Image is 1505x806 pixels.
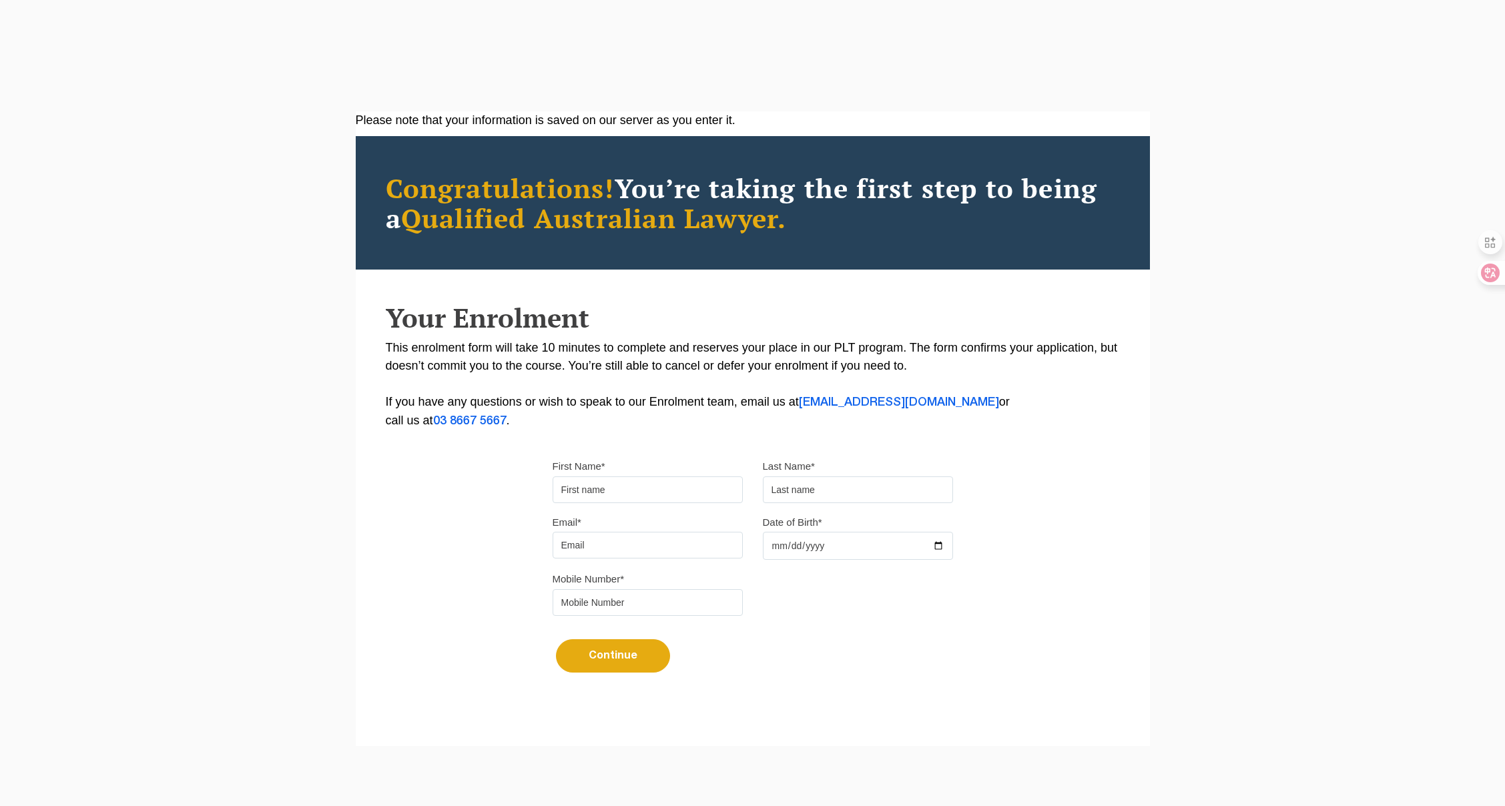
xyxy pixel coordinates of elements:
[386,170,615,206] span: Congratulations!
[386,339,1120,430] p: This enrolment form will take 10 minutes to complete and reserves your place in our PLT program. ...
[763,476,953,503] input: Last name
[553,460,605,473] label: First Name*
[763,516,822,529] label: Date of Birth*
[553,476,743,503] input: First name
[553,589,743,616] input: Mobile Number
[553,572,625,586] label: Mobile Number*
[553,532,743,558] input: Email
[556,639,670,673] button: Continue
[386,303,1120,332] h2: Your Enrolment
[386,173,1120,233] h2: You’re taking the first step to being a
[356,111,1150,129] div: Please note that your information is saved on our server as you enter it.
[433,416,507,426] a: 03 8667 5667
[763,460,815,473] label: Last Name*
[799,397,999,408] a: [EMAIL_ADDRESS][DOMAIN_NAME]
[553,516,581,529] label: Email*
[401,200,787,236] span: Qualified Australian Lawyer.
